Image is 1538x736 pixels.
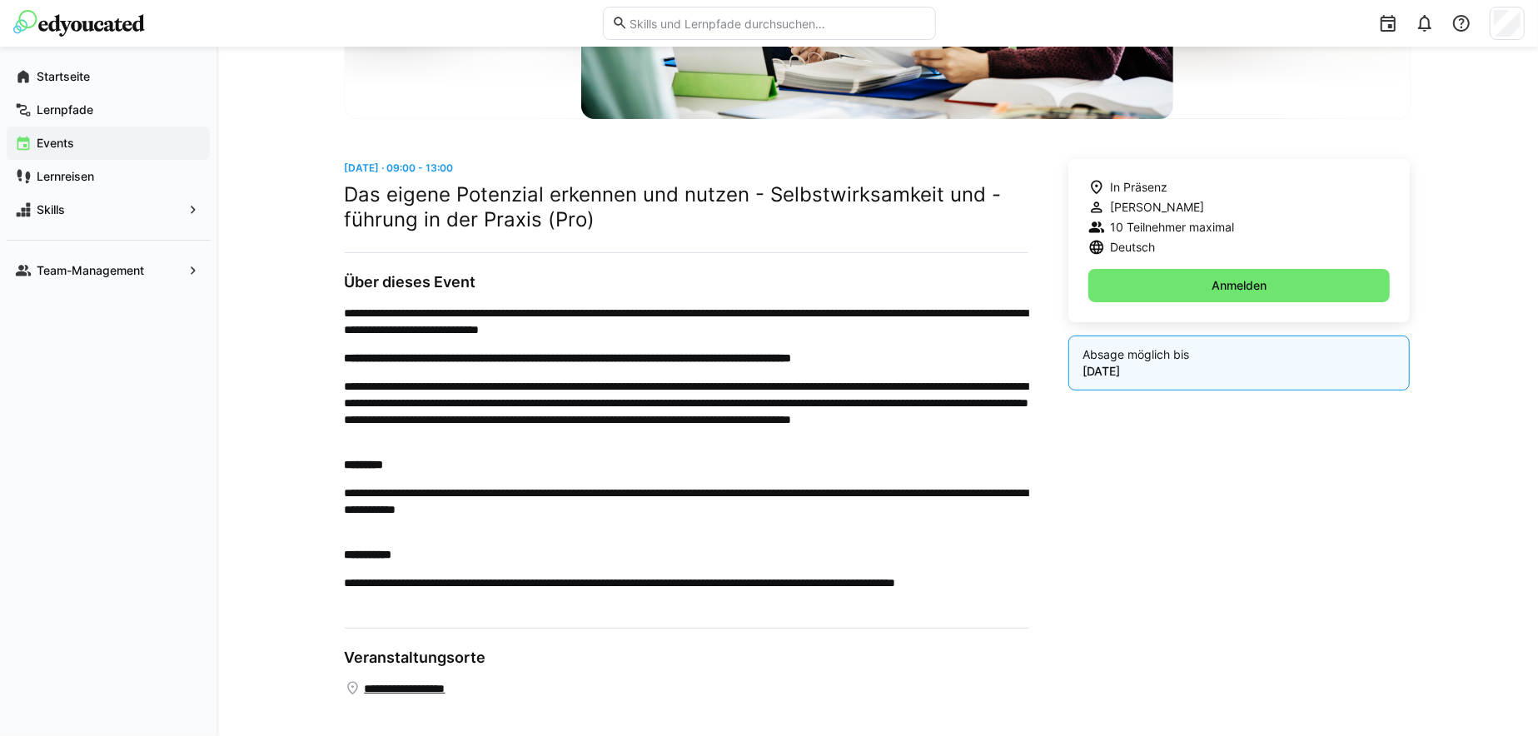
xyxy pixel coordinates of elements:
h3: Über dieses Event [345,273,1028,291]
h2: Das eigene Potenzial erkennen und nutzen - Selbstwirksamkeit und -führung in der Praxis (Pro) [345,182,1028,232]
p: Absage möglich bis [1083,346,1396,363]
span: Deutsch [1110,239,1155,256]
span: 10 Teilnehmer maximal [1110,219,1234,236]
span: [DATE] · 09:00 - 13:00 [345,162,454,174]
p: [DATE] [1083,363,1396,380]
button: Anmelden [1088,269,1391,302]
input: Skills und Lernpfade durchsuchen… [628,16,926,31]
span: [PERSON_NAME] [1110,199,1204,216]
span: Anmelden [1209,277,1269,294]
h3: Veranstaltungsorte [345,649,1028,667]
span: In Präsenz [1110,179,1167,196]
